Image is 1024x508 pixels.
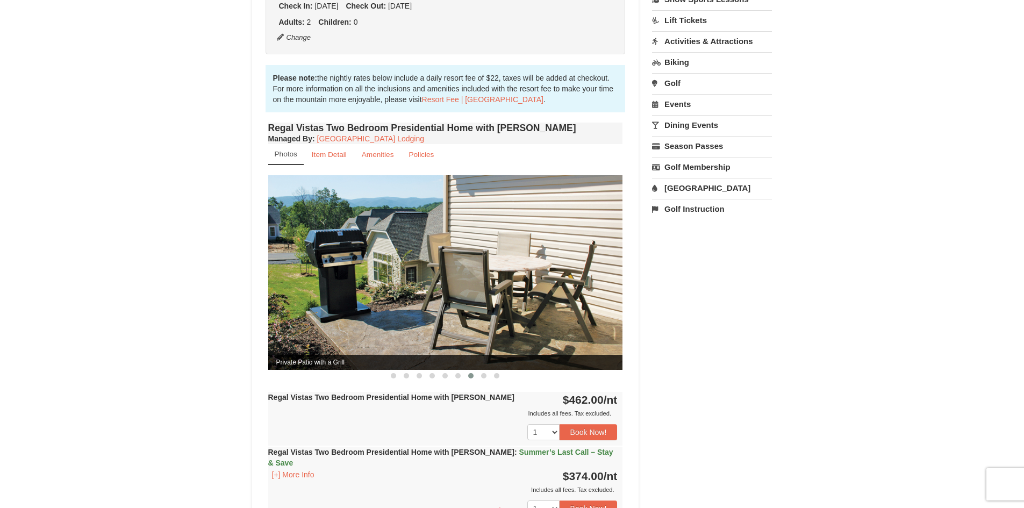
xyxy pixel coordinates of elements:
a: Events [652,94,772,114]
span: /nt [604,393,618,406]
img: Private Patio with a Grill [268,175,623,369]
small: Amenities [362,151,394,159]
a: Golf Membership [652,157,772,177]
a: [GEOGRAPHIC_DATA] [652,178,772,198]
strong: Children: [318,18,351,26]
a: Amenities [355,144,401,165]
span: : [514,448,517,456]
small: Photos [275,150,297,158]
span: [DATE] [314,2,338,10]
strong: $462.00 [563,393,618,406]
strong: Regal Vistas Two Bedroom Presidential Home with [PERSON_NAME] [268,448,613,467]
a: Resort Fee | [GEOGRAPHIC_DATA] [422,95,543,104]
span: 2 [307,18,311,26]
strong: Check In: [279,2,313,10]
span: [DATE] [388,2,412,10]
div: the nightly rates below include a daily resort fee of $22, taxes will be added at checkout. For m... [266,65,626,112]
a: Golf [652,73,772,93]
strong: Regal Vistas Two Bedroom Presidential Home with [PERSON_NAME] [268,393,514,402]
a: Policies [402,144,441,165]
a: Activities & Attractions [652,31,772,51]
a: Photos [268,144,304,165]
button: [+] More Info [268,469,318,481]
a: [GEOGRAPHIC_DATA] Lodging [317,134,424,143]
a: Lift Tickets [652,10,772,30]
h4: Regal Vistas Two Bedroom Presidential Home with [PERSON_NAME] [268,123,623,133]
strong: Check Out: [346,2,386,10]
small: Policies [409,151,434,159]
a: Biking [652,52,772,72]
span: Summer’s Last Call – Stay & Save [268,448,613,467]
span: 0 [354,18,358,26]
div: Includes all fees. Tax excluded. [268,484,618,495]
span: $374.00 [563,470,604,482]
span: Managed By [268,134,312,143]
strong: : [268,134,315,143]
span: Private Patio with a Grill [268,355,623,370]
strong: Adults: [279,18,305,26]
div: Includes all fees. Tax excluded. [268,408,618,419]
a: Dining Events [652,115,772,135]
strong: Please note: [273,74,317,82]
span: /nt [604,470,618,482]
button: Book Now! [560,424,618,440]
a: Item Detail [305,144,354,165]
a: Golf Instruction [652,199,772,219]
a: Season Passes [652,136,772,156]
small: Item Detail [312,151,347,159]
button: Change [276,32,312,44]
